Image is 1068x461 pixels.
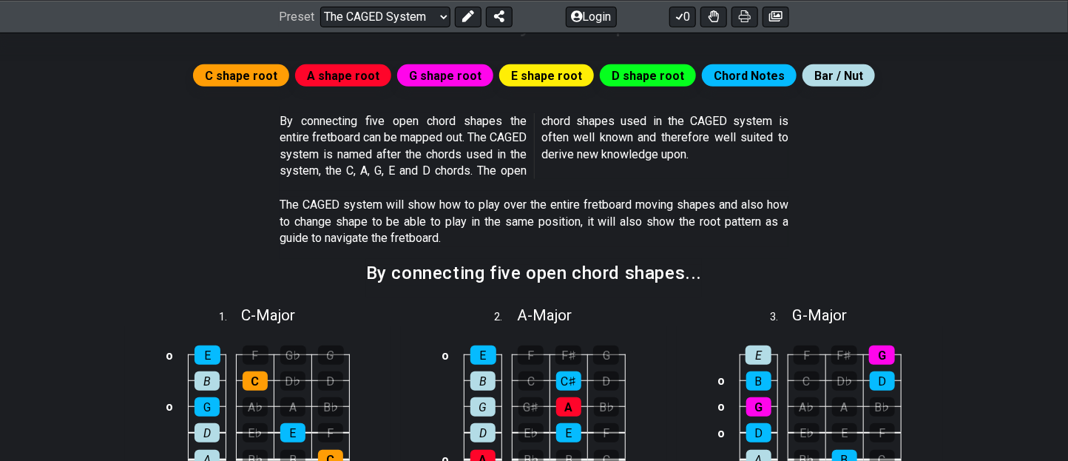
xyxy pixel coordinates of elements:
td: o [160,394,178,420]
div: E♭ [794,423,819,443]
button: Edit Preset [455,6,481,27]
span: A - Major [517,306,572,324]
div: E♭ [518,423,544,443]
div: F [870,423,895,443]
div: G♭ [280,346,306,365]
div: G [869,346,895,365]
div: E [746,346,771,365]
td: o [160,343,178,369]
div: D [594,371,619,391]
span: G - Major [793,306,848,324]
div: D♭ [832,371,857,391]
button: Create image [763,6,789,27]
div: G [318,346,344,365]
span: 2 . [495,309,517,326]
span: 3 . [770,309,792,326]
div: A [556,397,581,417]
td: o [436,343,454,369]
div: D [195,423,220,443]
div: F♯ [831,346,857,365]
div: A [280,397,305,417]
div: B [746,371,771,391]
div: E♭ [243,423,268,443]
div: G [593,346,619,365]
div: E [470,346,496,365]
div: D [470,423,496,443]
div: C [243,371,268,391]
div: C [518,371,544,391]
button: 0 [669,6,696,27]
span: A shape root [307,65,379,87]
div: F [243,346,268,365]
td: o [712,394,730,420]
p: By connecting five open chord shapes the entire fretboard can be mapped out. The CAGED system is ... [280,113,788,180]
span: E shape root [511,65,582,87]
span: C - Major [241,306,295,324]
div: C [794,371,819,391]
div: D♭ [280,371,305,391]
div: A [832,397,857,417]
div: G [195,397,220,417]
div: D [746,423,771,443]
div: E [280,423,305,443]
span: C shape root [205,65,277,87]
div: B♭ [594,397,619,417]
div: F [318,423,343,443]
div: B♭ [318,397,343,417]
span: D shape root [612,65,684,87]
button: Print [731,6,758,27]
div: G [470,397,496,417]
button: Login [566,6,617,27]
div: E [832,423,857,443]
td: o [712,420,730,446]
button: Share Preset [486,6,513,27]
span: Bar / Nut [814,65,863,87]
h2: By connecting five open chord shapes... [366,265,702,281]
div: E [195,346,220,365]
div: D [318,371,343,391]
div: D [870,371,895,391]
span: 1 . [219,309,241,326]
div: A♭ [243,397,268,417]
span: G shape root [409,65,481,87]
div: F [594,423,619,443]
div: F [518,346,544,365]
div: B♭ [870,397,895,417]
div: A♭ [794,397,819,417]
div: B [195,371,220,391]
div: B [470,371,496,391]
p: The CAGED system will show how to play over the entire fretboard moving shapes and also how to ch... [280,197,788,246]
div: G♯ [518,397,544,417]
span: Preset [279,10,314,24]
div: G [746,397,771,417]
div: C♯ [556,371,581,391]
div: F [794,346,819,365]
span: Chord Notes [714,65,785,87]
div: E [556,423,581,443]
select: Preset [320,6,450,27]
td: o [712,368,730,394]
button: Toggle Dexterity for all fretkits [700,6,727,27]
div: F♯ [555,346,581,365]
